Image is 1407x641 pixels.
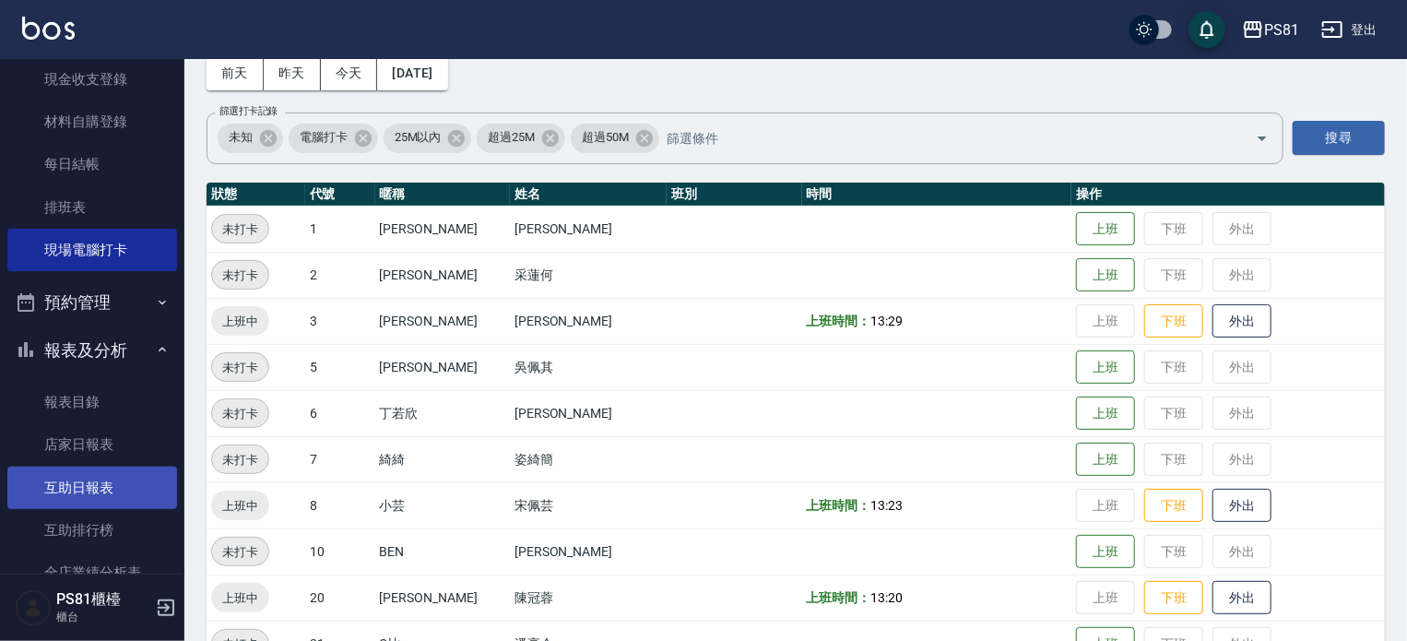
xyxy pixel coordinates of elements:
span: 未打卡 [212,220,268,239]
button: 下班 [1144,581,1203,615]
button: 今天 [321,56,378,90]
th: 狀態 [207,183,305,207]
td: 8 [305,482,375,528]
td: [PERSON_NAME] [375,206,510,252]
a: 材料自購登錄 [7,101,177,143]
button: 外出 [1212,489,1271,523]
div: 超過25M [477,124,565,153]
button: 登出 [1314,13,1385,47]
td: 10 [305,528,375,575]
td: 采蓮何 [510,252,667,298]
td: 綺綺 [375,436,510,482]
img: Logo [22,17,75,40]
img: Person [15,589,52,626]
td: 陳冠蓉 [510,575,667,621]
span: 超過25M [477,128,546,147]
td: 6 [305,390,375,436]
td: 吳佩其 [510,344,667,390]
th: 代號 [305,183,375,207]
b: 上班時間： [807,590,871,605]
input: 篩選條件 [662,122,1224,154]
button: 上班 [1076,535,1135,569]
th: 操作 [1071,183,1385,207]
div: 超過50M [571,124,659,153]
td: 7 [305,436,375,482]
button: 上班 [1076,212,1135,246]
a: 互助日報表 [7,467,177,509]
div: 25M以內 [384,124,472,153]
a: 報表目錄 [7,381,177,423]
td: [PERSON_NAME] [375,252,510,298]
button: Open [1247,124,1277,153]
td: [PERSON_NAME] [510,206,667,252]
h5: PS81櫃檯 [56,590,150,609]
button: PS81 [1235,11,1306,49]
span: 超過50M [571,128,640,147]
td: 3 [305,298,375,344]
th: 暱稱 [375,183,510,207]
th: 班別 [667,183,801,207]
span: 上班中 [211,588,269,608]
div: PS81 [1264,18,1299,42]
td: 5 [305,344,375,390]
button: 前天 [207,56,264,90]
td: 1 [305,206,375,252]
button: 預約管理 [7,279,177,326]
p: 櫃台 [56,609,150,625]
button: 下班 [1144,304,1203,338]
td: [PERSON_NAME] [510,298,667,344]
a: 店家日報表 [7,423,177,466]
button: [DATE] [377,56,447,90]
span: 未打卡 [212,266,268,285]
button: 外出 [1212,304,1271,338]
span: 上班中 [211,496,269,516]
th: 時間 [802,183,1072,207]
span: 13:29 [870,314,903,328]
td: 宋佩芸 [510,482,667,528]
button: 上班 [1076,397,1135,431]
td: 20 [305,575,375,621]
button: 外出 [1212,581,1271,615]
td: [PERSON_NAME] [510,390,667,436]
button: 昨天 [264,56,321,90]
span: 未打卡 [212,404,268,423]
td: [PERSON_NAME] [510,528,667,575]
button: 搜尋 [1293,121,1385,155]
label: 篩選打卡記錄 [219,104,278,118]
span: 未打卡 [212,358,268,377]
span: 未打卡 [212,450,268,469]
span: 25M以內 [384,128,453,147]
button: 上班 [1076,443,1135,477]
button: 上班 [1076,258,1135,292]
span: 13:23 [870,498,903,513]
span: 未知 [218,128,264,147]
a: 互助排行榜 [7,509,177,552]
td: 小芸 [375,482,510,528]
span: 13:20 [870,590,903,605]
b: 上班時間： [807,498,871,513]
td: 丁若欣 [375,390,510,436]
a: 現場電腦打卡 [7,229,177,271]
td: 2 [305,252,375,298]
span: 未打卡 [212,542,268,562]
td: [PERSON_NAME] [375,344,510,390]
button: 上班 [1076,350,1135,385]
span: 電腦打卡 [289,128,359,147]
a: 現金收支登錄 [7,58,177,101]
th: 姓名 [510,183,667,207]
td: [PERSON_NAME] [375,298,510,344]
td: BEN [375,528,510,575]
button: 報表及分析 [7,326,177,374]
div: 電腦打卡 [289,124,378,153]
div: 未知 [218,124,283,153]
td: 姿綺簡 [510,436,667,482]
button: save [1188,11,1225,48]
a: 全店業績分析表 [7,552,177,594]
button: 下班 [1144,489,1203,523]
a: 排班表 [7,186,177,229]
b: 上班時間： [807,314,871,328]
span: 上班中 [211,312,269,331]
td: [PERSON_NAME] [375,575,510,621]
a: 每日結帳 [7,143,177,185]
